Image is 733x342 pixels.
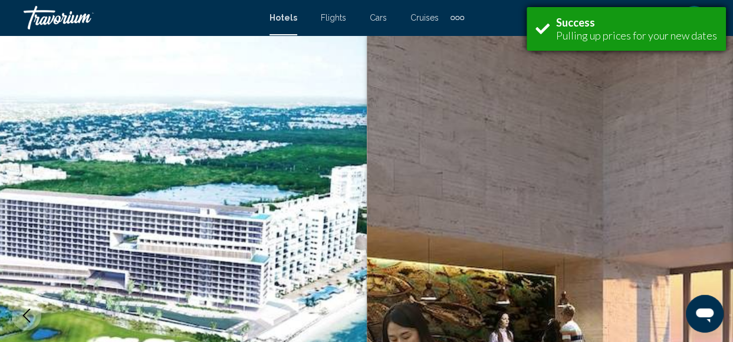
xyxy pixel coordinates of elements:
iframe: Button to launch messaging window [686,295,724,333]
button: Previous image [12,301,41,330]
a: Travorium [24,6,258,29]
div: Pulling up prices for your new dates [556,29,717,42]
a: Flights [321,13,346,22]
button: Extra navigation items [451,8,464,27]
a: Cruises [410,13,439,22]
a: Hotels [269,13,297,22]
a: Cars [370,13,387,22]
button: User Menu [679,5,709,30]
div: Success [556,16,717,29]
